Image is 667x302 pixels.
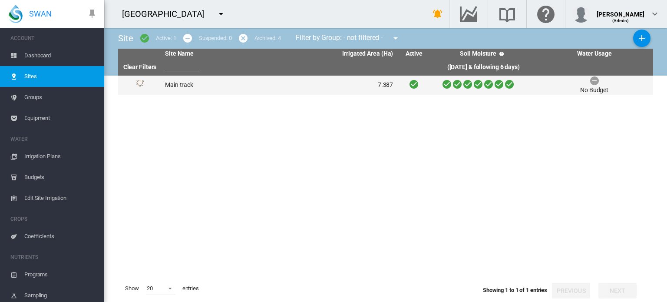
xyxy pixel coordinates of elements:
[24,226,97,247] span: Coefficients
[10,132,97,146] span: WATER
[10,31,97,45] span: ACCOUNT
[279,76,397,95] td: 7.387
[598,283,637,299] button: Next
[396,49,431,59] th: Active
[637,33,647,43] md-icon: icon-plus
[24,108,97,129] span: Equipment
[24,45,97,66] span: Dashboard
[216,9,226,19] md-icon: icon-menu-down
[162,76,279,95] td: Main track
[9,5,23,23] img: SWAN-Landscape-Logo-Colour-drop.png
[24,146,97,167] span: Irrigation Plans
[162,49,279,59] th: Site Name
[387,30,404,47] button: icon-menu-down
[24,167,97,188] span: Budgets
[580,86,608,95] div: No Budget
[597,7,644,15] div: [PERSON_NAME]
[10,250,97,264] span: NUTRIENTS
[458,9,479,19] md-icon: Go to the Data Hub
[87,9,97,19] md-icon: icon-pin
[179,281,202,296] span: entries
[552,283,590,299] button: Previous
[431,59,535,76] th: ([DATE] & following 6 days)
[122,80,158,90] div: Site Id: 37974
[496,49,507,59] md-icon: icon-help-circle
[612,18,629,23] span: (Admin)
[650,9,660,19] md-icon: icon-chevron-down
[238,33,248,43] md-icon: icon-cancel
[118,33,133,43] span: Site
[390,33,401,43] md-icon: icon-menu-down
[123,63,157,70] a: Clear Filters
[24,87,97,108] span: Groups
[24,66,97,87] span: Sites
[535,9,556,19] md-icon: Click here for help
[429,5,446,23] button: icon-bell-ring
[182,33,193,43] md-icon: icon-minus-circle
[122,281,142,296] span: Show
[289,30,407,47] div: Filter by Group: - not filtered -
[10,212,97,226] span: CROPS
[118,76,653,95] tr: Site Id: 37974 Main track 7.387 No Budget
[633,30,650,47] button: Add New Site, define start date
[497,9,518,19] md-icon: Search the knowledge base
[29,8,52,19] span: SWAN
[279,49,397,59] th: Irrigated Area (Ha)
[147,285,153,292] div: 20
[433,9,443,19] md-icon: icon-bell-ring
[122,8,212,20] div: [GEOGRAPHIC_DATA]
[254,34,281,42] div: Archived: 4
[212,5,230,23] button: icon-menu-down
[135,80,145,90] img: 1.svg
[535,49,653,59] th: Water Usage
[199,34,232,42] div: Suspended: 0
[572,5,590,23] img: profile.jpg
[139,33,150,43] md-icon: icon-checkbox-marked-circle
[483,287,547,293] span: Showing 1 to 1 of 1 entries
[24,188,97,209] span: Edit Site Irrigation
[24,264,97,285] span: Programs
[431,49,535,59] th: Soil Moisture
[156,34,176,42] div: Active: 1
